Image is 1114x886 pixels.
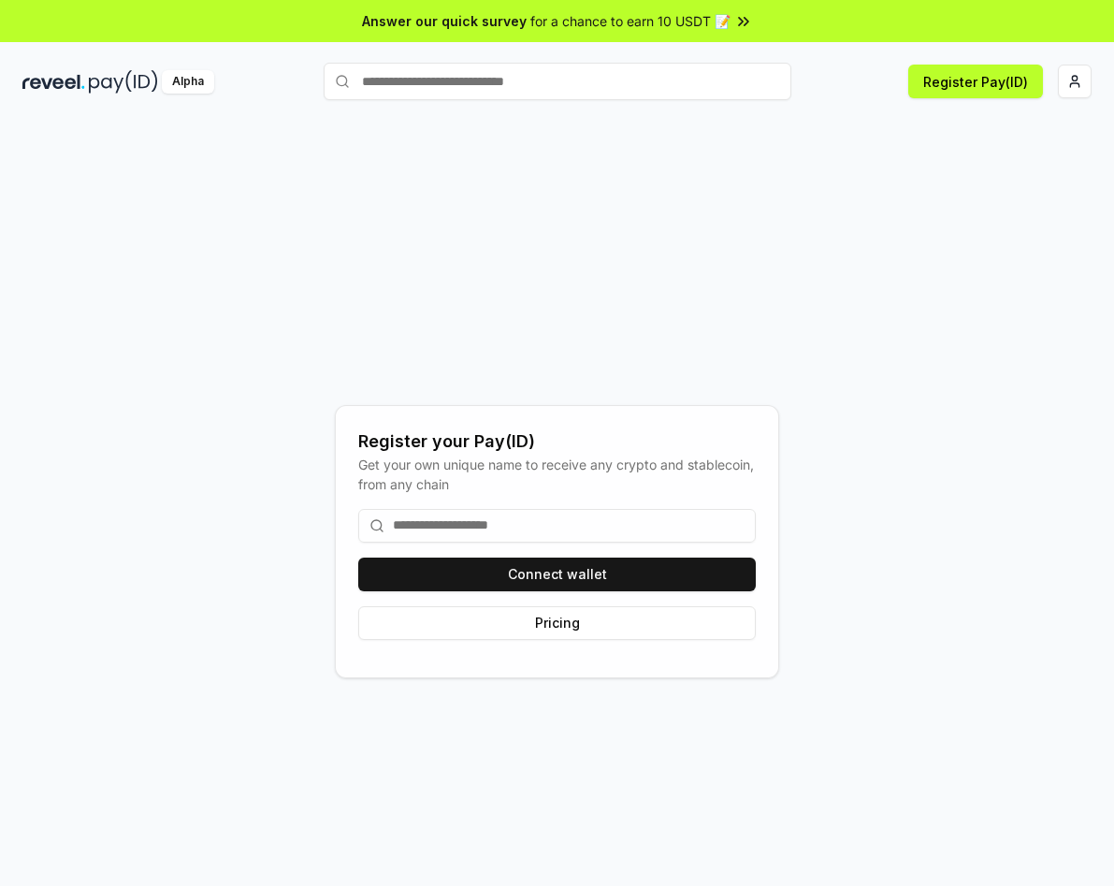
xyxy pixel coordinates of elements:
button: Pricing [358,606,756,640]
div: Register your Pay(ID) [358,428,756,455]
img: reveel_dark [22,70,85,94]
span: Answer our quick survey [362,11,527,31]
div: Get your own unique name to receive any crypto and stablecoin, from any chain [358,455,756,494]
img: pay_id [89,70,158,94]
button: Register Pay(ID) [908,65,1043,98]
span: for a chance to earn 10 USDT 📝 [530,11,731,31]
div: Alpha [162,70,214,94]
button: Connect wallet [358,558,756,591]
